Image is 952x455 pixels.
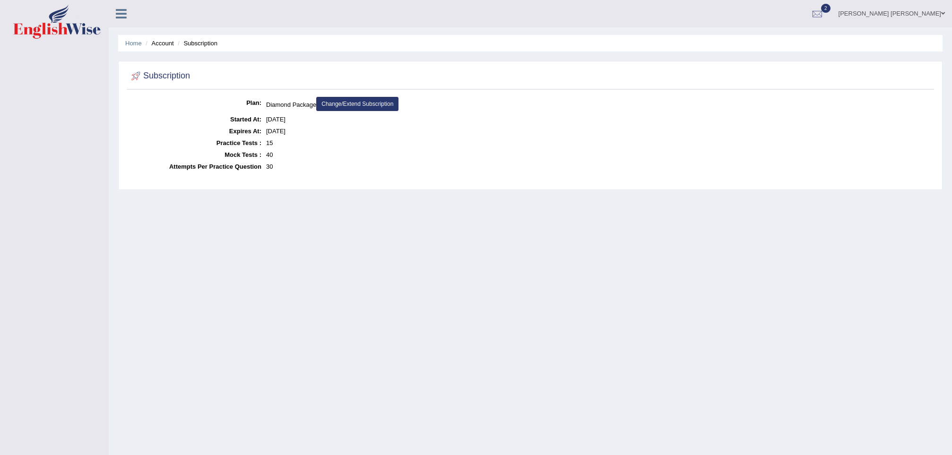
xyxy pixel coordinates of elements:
[129,113,261,125] dt: Started At:
[175,39,217,48] li: Subscription
[266,97,932,113] dd: Diamond Package
[129,125,261,137] dt: Expires At:
[821,4,831,13] span: 2
[129,97,261,109] dt: Plan:
[266,149,932,161] dd: 40
[125,40,142,47] a: Home
[143,39,173,48] li: Account
[129,149,261,161] dt: Mock Tests :
[266,161,932,172] dd: 30
[266,113,932,125] dd: [DATE]
[316,97,398,111] a: Change/Extend Subscription
[129,161,261,172] dt: Attempts Per Practice Question
[129,69,190,83] h2: Subscription
[129,137,261,149] dt: Practice Tests :
[266,137,932,149] dd: 15
[266,125,932,137] dd: [DATE]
